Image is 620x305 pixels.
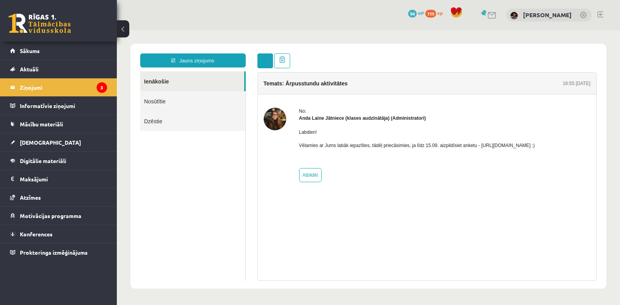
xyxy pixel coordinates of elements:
[20,47,40,54] span: Sākums
[20,157,66,164] span: Digitālie materiāli
[23,61,129,81] a: Nosūtītie
[20,97,107,115] legend: Informatīvie ziņojumi
[446,50,474,57] div: 16:55 [DATE]
[182,138,205,152] a: Atbildēt
[23,41,127,61] a: Ienākošie
[182,99,418,106] p: Labdien!
[20,249,88,256] span: Proktoringa izmēģinājums
[23,23,129,37] a: Jauns ziņojums
[20,231,53,238] span: Konferences
[182,85,309,91] strong: Anda Laine Jātniece (klases audzinātāja) (Administratori)
[10,42,107,60] a: Sākums
[10,78,107,96] a: Ziņojumi3
[10,60,107,78] a: Aktuāli
[20,121,63,128] span: Mācību materiāli
[20,78,107,96] legend: Ziņojumi
[10,225,107,243] a: Konferences
[10,152,107,170] a: Digitālie materiāli
[10,170,107,188] a: Maksājumi
[425,10,446,16] a: 119 xp
[408,10,417,18] span: 94
[510,12,518,20] img: Daila Kronberga
[20,212,81,219] span: Motivācijas programma
[147,78,169,100] img: Anda Laine Jātniece (klases audzinātāja)
[418,10,424,16] span: mP
[23,81,129,101] a: Dzēstie
[20,194,41,201] span: Atzīmes
[408,10,424,16] a: 94 mP
[20,139,81,146] span: [DEMOGRAPHIC_DATA]
[10,115,107,133] a: Mācību materiāli
[147,50,231,57] h4: Temats: Ārpusstundu aktivitātes
[182,112,418,119] p: Vēlamies ar Jums labāk iepazīties, tādēļ priecāsimies, ja līdz 15.09. aizpildīsiet anketu - [URL]...
[20,66,39,73] span: Aktuāli
[97,82,107,93] i: 3
[425,10,436,18] span: 119
[10,207,107,225] a: Motivācijas programma
[10,188,107,206] a: Atzīmes
[20,170,107,188] legend: Maksājumi
[10,133,107,151] a: [DEMOGRAPHIC_DATA]
[523,11,572,19] a: [PERSON_NAME]
[10,97,107,115] a: Informatīvie ziņojumi
[437,10,442,16] span: xp
[9,14,71,33] a: Rīgas 1. Tālmācības vidusskola
[10,243,107,261] a: Proktoringa izmēģinājums
[182,78,418,85] div: No:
